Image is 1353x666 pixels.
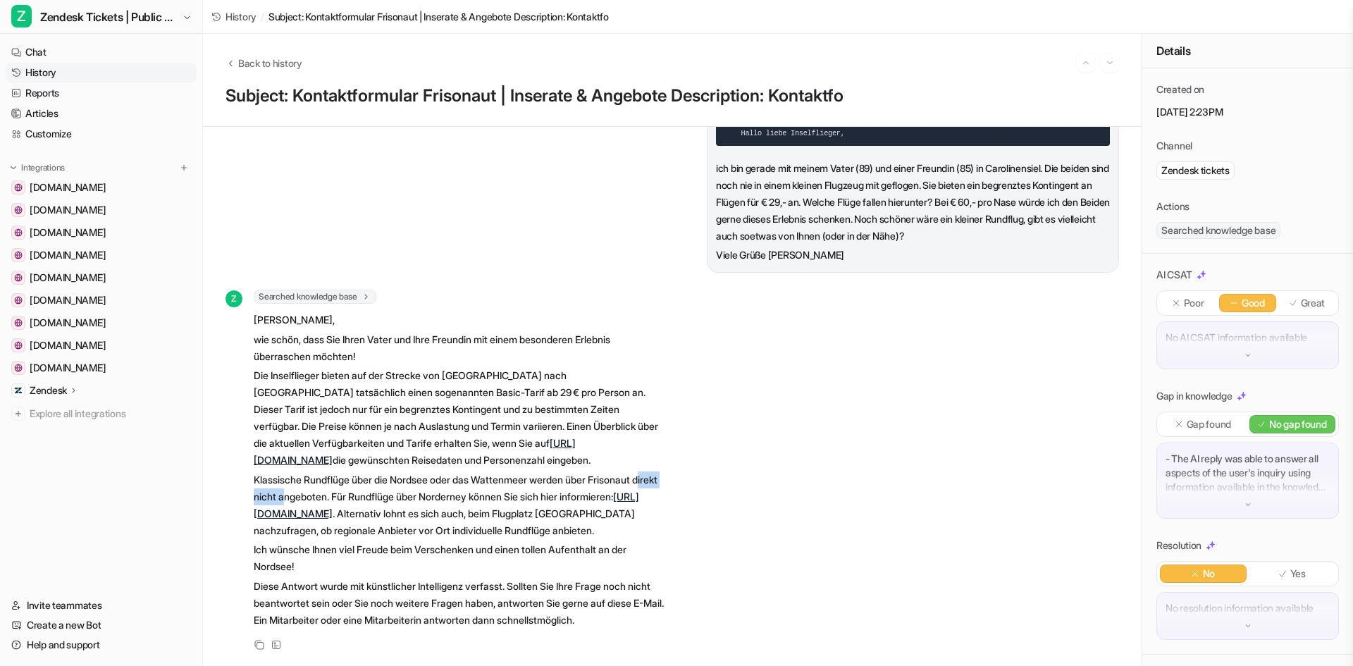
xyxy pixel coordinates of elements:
p: Yes [1290,567,1306,581]
p: Created on [1156,82,1204,97]
p: Viele Grüße [PERSON_NAME] [716,247,1110,264]
button: Integrations [6,161,69,175]
p: Gap found [1187,417,1231,431]
a: www.inselparker.de[DOMAIN_NAME] [6,358,197,378]
p: Die Inselflieger bieten auf der Strecke von [GEOGRAPHIC_DATA] nach [GEOGRAPHIC_DATA] tatsächlich ... [254,367,666,469]
a: History [6,63,197,82]
span: [DOMAIN_NAME] [30,361,106,375]
div: Details [1142,34,1353,68]
a: www.inselexpress.de[DOMAIN_NAME] [6,178,197,197]
p: Ich wünsche Ihnen viel Freude beim Verschenken und einen tollen Aufenthalt an der Nordsee! [254,541,666,575]
a: Articles [6,104,197,123]
p: Great [1301,296,1326,310]
h1: Subject: Kontaktformular Frisonaut | Inserate & Angebote Description: Kontaktfo [225,86,1119,106]
span: [DOMAIN_NAME] [30,316,106,330]
a: www.inselbus-norderney.de[DOMAIN_NAME] [6,335,197,355]
a: Help and support [6,635,197,655]
a: Reports [6,83,197,103]
a: Explore all integrations [6,404,197,424]
img: www.nordsee-bike.de [14,319,23,327]
img: www.inselparker.de [14,364,23,372]
img: www.inselfaehre.de [14,296,23,304]
img: www.inselflieger.de [14,228,23,237]
img: www.inselfracht.de [14,273,23,282]
p: Channel [1156,139,1192,153]
a: www.inselflieger.de[DOMAIN_NAME] [6,223,197,242]
a: Invite teammates [6,596,197,615]
span: [DOMAIN_NAME] [30,180,106,195]
p: Zendesk tickets [1161,164,1230,178]
p: AI CSAT [1156,268,1192,282]
span: Explore all integrations [30,402,191,425]
span: [DOMAIN_NAME] [30,293,106,307]
a: Chat [6,42,197,62]
img: www.inseltouristik.de [14,206,23,214]
span: / [261,9,264,24]
span: Searched knowledge base [1156,222,1280,239]
a: [URL][DOMAIN_NAME] [254,491,639,519]
img: down-arrow [1243,621,1253,631]
p: [DATE] 2:23PM [1156,105,1339,119]
button: Go to previous session [1077,54,1095,72]
span: [DOMAIN_NAME] [30,203,106,217]
a: Customize [6,124,197,144]
p: Integrations [21,162,65,173]
img: down-arrow [1243,350,1253,360]
p: Good [1242,296,1265,310]
p: ich bin gerade mit meinem Vater (89) und einer Freundin (85) in Carolinensiel. Die beiden sind no... [716,160,1110,245]
a: Create a new Bot [6,615,197,635]
p: Resolution [1156,538,1201,553]
img: explore all integrations [11,407,25,421]
span: [DOMAIN_NAME] [30,248,106,262]
button: Back to history [225,56,302,70]
span: History [225,9,257,24]
span: Z [11,5,32,27]
a: www.inseltouristik.de[DOMAIN_NAME] [6,200,197,220]
img: Zendesk [14,386,23,395]
span: [DOMAIN_NAME] [30,226,106,240]
p: [PERSON_NAME], [254,312,666,328]
button: Go to next session [1101,54,1119,72]
p: Zendesk [30,383,67,397]
span: [DOMAIN_NAME] [30,271,106,285]
p: Gap in knowledge [1156,389,1232,403]
a: www.nordsee-bike.de[DOMAIN_NAME] [6,313,197,333]
img: menu_add.svg [179,163,189,173]
a: www.frisonaut.de[DOMAIN_NAME] [6,245,197,265]
p: - The AI reply was able to answer all aspects of the user's inquiry using information available i... [1166,452,1330,494]
img: www.inselexpress.de [14,183,23,192]
span: Back to history [238,56,302,70]
a: History [211,9,257,24]
img: Next session [1105,56,1115,69]
p: No [1203,567,1215,581]
a: www.inselfaehre.de[DOMAIN_NAME] [6,290,197,310]
span: Zendesk Tickets | Public Reply [40,7,179,27]
p: No AI CSAT information available [1166,331,1330,345]
p: Diese Antwort wurde mit künstlicher Intelligenz verfasst. Sollten Sie Ihre Frage noch nicht beant... [254,578,666,629]
p: No resolution information available [1166,601,1330,615]
img: www.frisonaut.de [14,251,23,259]
p: Klassische Rundflüge über die Nordsee oder das Wattenmeer werden über Frisonaut direkt nicht ange... [254,471,666,539]
img: expand menu [8,163,18,173]
img: down-arrow [1243,500,1253,510]
span: [DOMAIN_NAME] [30,338,106,352]
span: Z [225,290,242,307]
img: Previous session [1081,56,1091,69]
p: wie schön, dass Sie Ihren Vater und Ihre Freundin mit einem besonderen Erlebnis überraschen möchten! [254,331,666,365]
span: Subject: Kontaktformular Frisonaut | Inserate & Angebote Description: Kontaktfo [268,9,609,24]
p: No gap found [1269,417,1327,431]
span: Searched knowledge base [254,290,376,304]
p: Poor [1184,296,1204,310]
a: www.inselfracht.de[DOMAIN_NAME] [6,268,197,288]
p: Actions [1156,199,1190,214]
img: www.inselbus-norderney.de [14,341,23,350]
